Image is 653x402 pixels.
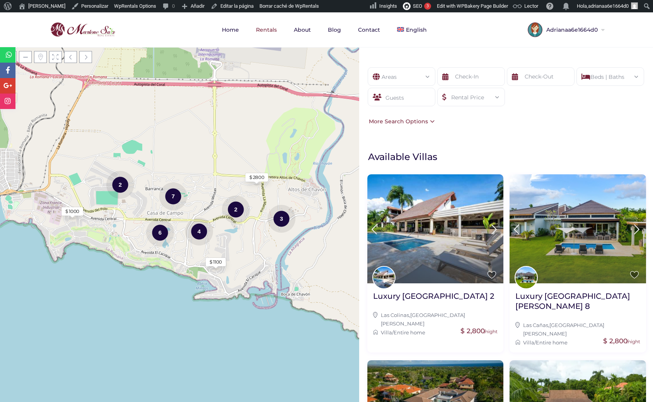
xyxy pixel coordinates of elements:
[373,291,494,301] h2: Luxury [GEOGRAPHIC_DATA] 2
[286,12,319,47] a: About
[406,26,427,33] span: English
[326,2,369,11] img: Visitas de 48 horas. Haz clic para ver más estadísticas del sitio.
[507,67,575,86] input: Check-Out
[523,322,548,328] a: Las Cañas
[210,259,222,266] div: $ 1100
[588,3,629,9] span: adrianaa6e1664d0
[367,117,435,126] div: More Search Options
[437,67,505,86] input: Check-In
[515,291,640,311] h2: Luxury [GEOGRAPHIC_DATA][PERSON_NAME] 8
[373,311,498,328] div: ,
[523,339,534,346] a: Villa
[185,217,213,246] div: 4
[542,27,600,32] span: Adrianaa6e1664d0
[106,170,134,199] div: 2
[320,12,349,47] a: Blog
[515,291,640,317] a: Luxury [GEOGRAPHIC_DATA][PERSON_NAME] 8
[249,174,264,181] div: $ 2800
[367,174,504,283] img: Luxury Villa Colinas 2
[536,339,568,346] a: Entire home
[268,204,295,233] div: 3
[443,88,499,102] div: Rental Price
[373,291,494,307] a: Luxury [GEOGRAPHIC_DATA] 2
[510,174,646,283] img: Luxury Villa Cañas 8
[48,20,117,39] img: logo
[373,328,498,337] div: /
[413,3,422,9] span: SEO
[222,195,250,224] div: 2
[350,12,388,47] a: Contact
[368,88,435,106] div: Guests
[523,322,604,337] a: [GEOGRAPHIC_DATA][PERSON_NAME]
[583,68,638,81] div: Beds | Baths
[65,208,79,215] div: $ 1000
[389,12,434,47] a: English
[381,312,465,327] a: [GEOGRAPHIC_DATA][PERSON_NAME]
[146,218,174,247] div: 6
[121,118,237,159] div: Loading Maps
[248,12,285,47] a: Rentals
[424,3,431,10] div: 3
[515,338,640,347] div: /
[368,151,649,163] h1: Available Villas
[381,312,409,318] a: Las Colinas
[381,329,392,336] a: Villa
[394,329,425,336] a: Entire home
[515,321,640,338] div: ,
[214,12,247,47] a: Home
[374,68,429,81] div: Areas
[159,182,187,211] div: 7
